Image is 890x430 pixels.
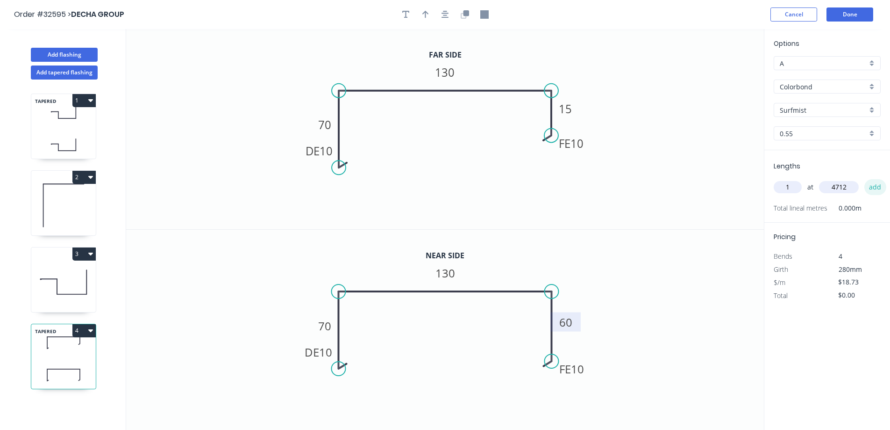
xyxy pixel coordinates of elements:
button: Done [826,7,873,22]
input: Material [780,82,867,92]
tspan: FE [559,361,571,377]
span: DECHA GROUP [71,9,124,20]
tspan: 10 [571,361,584,377]
span: Girth [774,265,788,274]
span: Bends [774,252,792,261]
span: 280mm [839,265,862,274]
tspan: 10 [320,143,333,159]
button: 3 [72,248,96,261]
button: 4 [72,324,96,337]
span: 4 [839,252,842,261]
input: Thickness [780,129,867,138]
input: Price level [780,58,867,68]
span: Lengths [774,161,800,171]
button: add [864,179,886,195]
tspan: 10 [319,344,332,360]
tspan: 10 [570,136,584,151]
tspan: DE [305,344,319,360]
input: Colour [780,105,867,115]
tspan: 60 [559,314,572,330]
tspan: DE [306,143,320,159]
tspan: 130 [435,265,455,281]
span: Total lineal metres [774,202,827,215]
button: Add flashing [31,48,98,62]
span: at [807,181,813,194]
tspan: 70 [318,117,331,132]
tspan: 130 [435,65,455,80]
tspan: 15 [559,101,572,117]
span: Pricing [774,232,796,241]
button: 2 [72,171,96,184]
span: $/m [774,278,785,287]
svg: 0 [126,29,764,229]
button: Cancel [770,7,817,22]
button: Add tapered flashing [31,66,98,80]
span: Options [774,39,799,48]
span: Order #32595 > [14,9,71,20]
span: Total [774,291,788,300]
tspan: FE [559,136,570,151]
span: 0.000m [827,202,862,215]
tspan: 70 [318,318,331,334]
button: 1 [72,94,96,107]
